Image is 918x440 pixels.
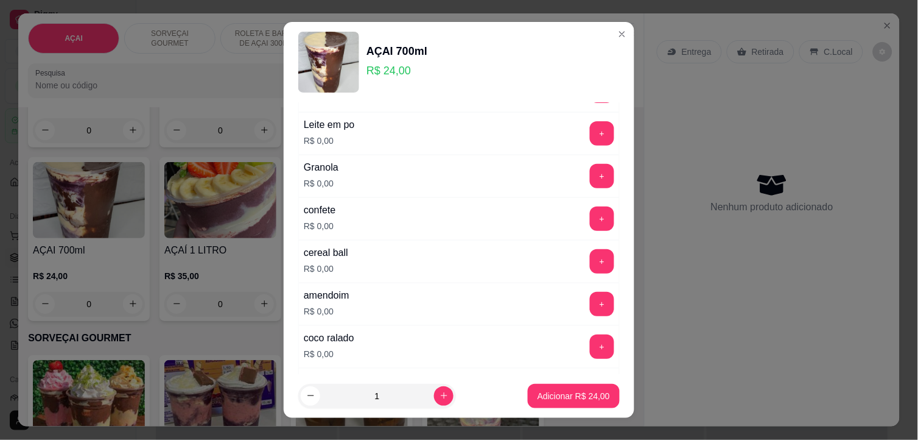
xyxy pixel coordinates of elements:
button: Adicionar R$ 24,00 [528,384,620,408]
button: decrease-product-quantity [301,386,320,406]
button: add [590,121,614,146]
p: R$ 0,00 [304,348,354,360]
p: R$ 0,00 [304,263,348,275]
button: add [590,249,614,274]
p: R$ 0,00 [304,305,349,318]
button: Close [612,24,632,44]
button: add [590,207,614,231]
button: add [590,292,614,316]
button: increase-product-quantity [434,386,454,406]
button: add [590,335,614,359]
p: R$ 24,00 [366,62,427,79]
p: R$ 0,00 [304,177,338,190]
div: cereal ball [304,246,348,260]
div: AÇAI 700ml [366,43,427,60]
button: add [590,164,614,188]
div: granulado [304,374,347,388]
div: amendoim [304,288,349,303]
p: R$ 0,00 [304,220,335,232]
div: coco ralado [304,331,354,346]
p: Adicionar R$ 24,00 [538,390,610,402]
img: product-image [298,32,359,93]
div: confete [304,203,335,218]
div: Leite em po [304,118,355,132]
p: R$ 0,00 [304,135,355,147]
div: Granola [304,160,338,175]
